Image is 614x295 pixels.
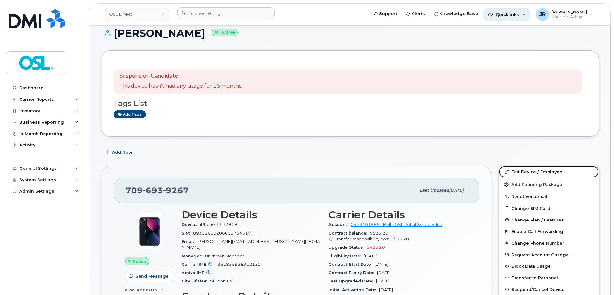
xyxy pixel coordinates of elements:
h3: Carrier Details [328,209,468,221]
span: Device [182,222,200,227]
span: [DATE] [377,270,391,275]
img: image20231002-3703462-1ig824h.jpeg [130,212,169,251]
span: Contract Expiry Date [328,270,377,275]
span: Add Note [112,149,133,155]
span: Email [182,239,197,244]
span: Enable Call Forwarding [511,229,563,234]
button: Block Data Usage [499,260,599,272]
button: Change Plan / Features [499,214,599,226]
span: Transfer responsibility cost [335,237,389,241]
a: Knowledge Base [430,7,483,20]
span: Contract Start Date [328,262,374,267]
button: Request Account Change [499,249,599,260]
span: SIM [182,231,193,236]
span: [DATE] [364,254,378,258]
span: City Of Use [182,279,210,283]
span: [DATE] [374,262,388,267]
span: [DATE] [379,287,393,292]
span: Active IMEI [182,270,216,275]
button: Send Message [125,271,174,282]
span: Last Upgraded Date [328,279,376,283]
h1: [PERSON_NAME] [102,28,599,39]
span: Carrier IMEI [182,262,217,267]
span: [DATE] [376,279,390,283]
button: Reset Voicemail [499,191,599,202]
p: This device hasn't had any usage for 16 months [119,82,241,90]
span: Contract balance [328,231,370,236]
span: $535.20 [328,231,468,242]
a: Support [369,7,402,20]
span: Add Roaming Package [504,182,562,188]
button: Add Roaming Package [499,178,599,191]
span: Suspend/Cancel Device [511,287,565,292]
a: Edit Device / Employee [499,166,599,178]
p: Suspension Candidate [119,73,241,80]
span: Support [379,11,397,17]
span: used [151,288,164,292]
div: Jomari Rojas [532,8,599,21]
span: Send Message [135,273,169,279]
span: Quicklinks [496,12,519,17]
span: Initial Activation Date [328,287,379,292]
span: Last updated [420,188,449,193]
a: Add tags [114,110,146,118]
span: $535.20 [391,237,409,241]
span: JR [539,11,546,18]
span: 89302610206009734517 [193,231,251,236]
span: Change Plan / Features [511,217,564,222]
span: 351835928912132 [217,262,261,267]
input: Find something... [177,7,275,19]
span: Unknown Manager [205,254,244,258]
span: 0.00 Bytes [125,288,151,292]
a: Alerts [402,7,430,20]
span: $485.20 [367,245,385,250]
span: 709 [125,186,189,195]
div: Quicklinks [483,8,530,21]
span: Account [328,222,351,227]
span: [PERSON_NAME] [551,9,587,14]
a: OSL Direct [105,8,169,21]
button: Suspend/Cancel Device [499,283,599,295]
span: 693 [143,186,163,195]
span: Knowledge Base [439,11,478,17]
button: Change SIM Card [499,203,599,214]
button: Add Note [102,146,138,158]
button: Change Phone Number [499,237,599,249]
h3: Device Details [182,209,321,221]
span: [DATE] [449,188,464,193]
span: Wireless Admin [551,14,587,20]
span: [PERSON_NAME][EMAIL_ADDRESS][PERSON_NAME][DOMAIN_NAME] [182,239,321,250]
small: Active [212,29,238,36]
button: Transfer to Personal [499,272,599,283]
span: Upgrade Status [328,245,367,250]
span: Alerts [412,11,425,17]
span: Active [132,258,146,265]
h3: Tags List [114,100,587,108]
span: iPhone 13 128GB [200,222,238,227]
button: Enable Call Forwarding [499,226,599,237]
span: 9267 [163,186,189,195]
span: Manager [182,254,205,258]
span: Eligibility Date [328,254,364,258]
a: 0543401885 - Bell - OSL Retail Services Inc [351,222,442,227]
span: St John's NL [210,279,235,283]
span: — [216,270,220,275]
